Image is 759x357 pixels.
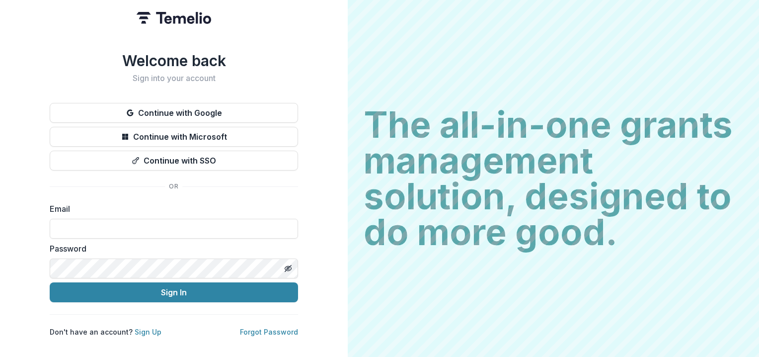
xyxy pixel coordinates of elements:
a: Sign Up [135,328,161,336]
button: Toggle password visibility [280,261,296,276]
button: Continue with Google [50,103,298,123]
button: Continue with SSO [50,151,298,171]
h1: Welcome back [50,52,298,70]
label: Password [50,243,292,255]
h2: Sign into your account [50,74,298,83]
p: Don't have an account? [50,327,161,337]
button: Continue with Microsoft [50,127,298,147]
button: Sign In [50,282,298,302]
a: Forgot Password [240,328,298,336]
label: Email [50,203,292,215]
img: Temelio [137,12,211,24]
